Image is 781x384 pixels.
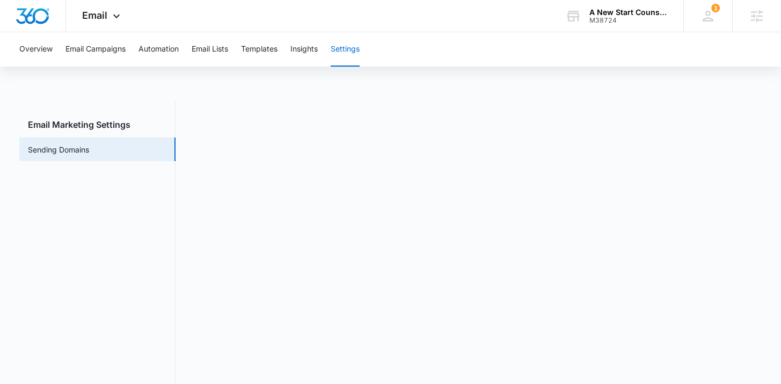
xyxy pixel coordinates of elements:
[589,17,668,24] div: account id
[19,32,53,67] button: Overview
[28,144,89,155] a: Sending Domains
[19,118,176,131] h3: Email Marketing Settings
[589,8,668,17] div: account name
[290,32,318,67] button: Insights
[192,32,228,67] button: Email Lists
[82,10,107,21] span: Email
[711,4,720,12] div: notifications count
[65,32,126,67] button: Email Campaigns
[138,32,179,67] button: Automation
[711,4,720,12] span: 1
[331,32,360,67] button: Settings
[241,32,278,67] button: Templates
